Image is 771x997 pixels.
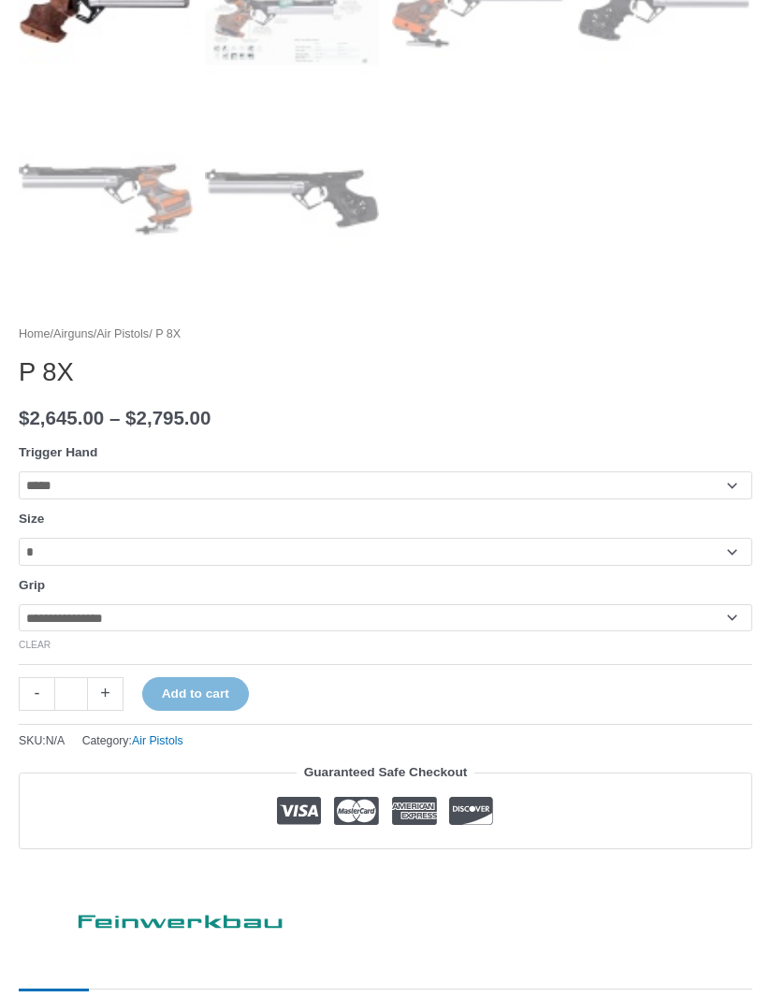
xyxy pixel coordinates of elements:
a: Clear options [19,640,51,650]
iframe: Customer reviews powered by Trustpilot [19,861,752,884]
span: Category: [82,730,183,752]
button: Add to cart [142,677,249,711]
a: Home [19,327,51,340]
a: Airguns [53,327,94,340]
span: SKU: [19,730,65,752]
a: + [88,677,124,710]
span: $ [19,407,29,428]
a: Air Pistols [96,327,149,340]
img: P 8X - Image 5 [19,111,193,285]
bdi: 2,645.00 [19,407,104,428]
legend: Guaranteed Safe Checkout [297,760,475,784]
a: Air Pistols [132,734,183,747]
span: N/A [46,734,65,747]
a: - [19,677,54,710]
img: P 8X - Image 6 [205,111,379,285]
span: – [109,407,120,428]
span: $ [125,407,136,428]
nav: Breadcrumb [19,324,752,345]
input: Product quantity [54,677,88,710]
bdi: 2,795.00 [125,407,211,428]
label: Grip [19,578,45,592]
h1: P 8X [19,357,752,388]
label: Size [19,512,44,526]
label: Trigger Hand [19,445,97,459]
a: Feinwerkbau [19,897,299,937]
